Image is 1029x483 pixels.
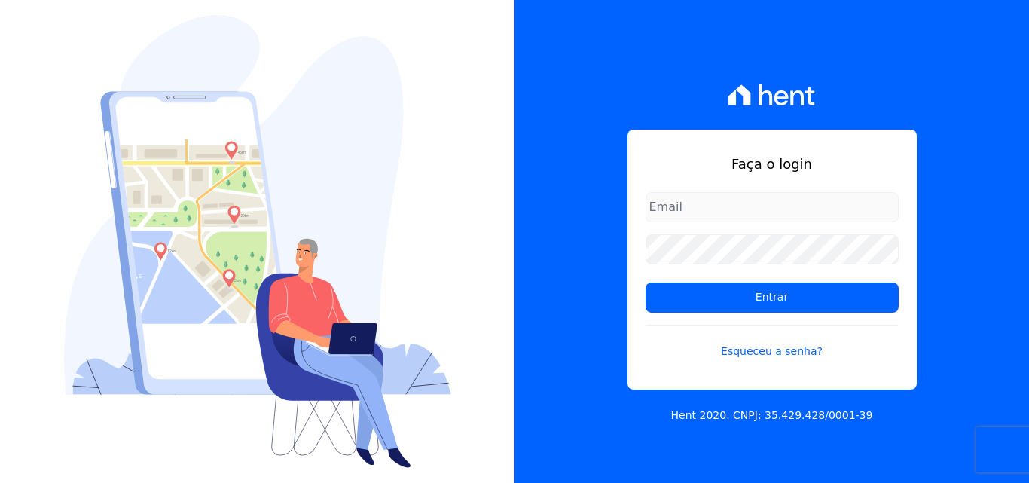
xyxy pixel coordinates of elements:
a: Esqueceu a senha? [646,325,899,359]
input: Entrar [646,283,899,313]
img: Login [64,15,451,468]
h1: Faça o login [646,154,899,174]
p: Hent 2020. CNPJ: 35.429.428/0001-39 [671,408,873,423]
input: Email [646,192,899,222]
